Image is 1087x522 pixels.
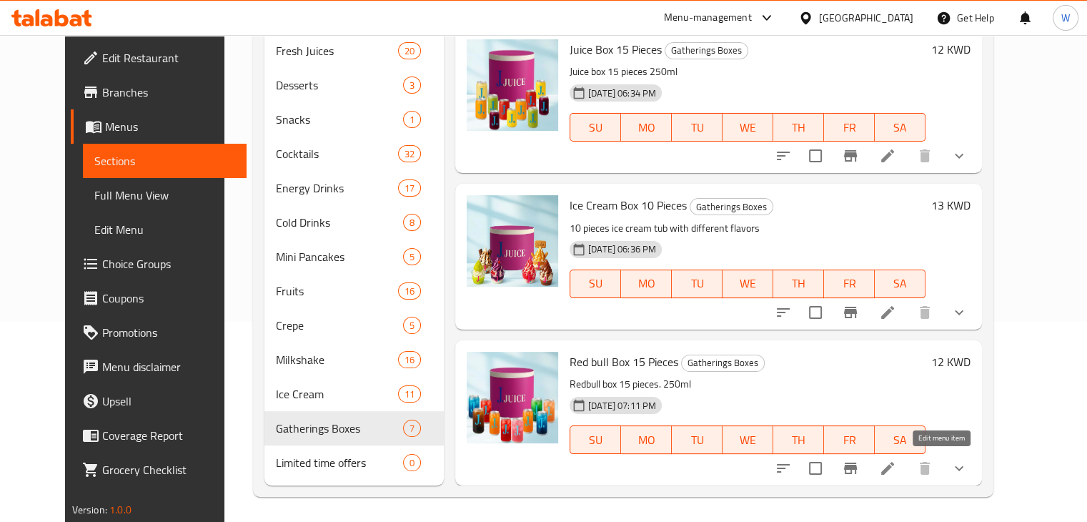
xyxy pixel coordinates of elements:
button: SA [875,425,925,454]
span: Snacks [276,111,403,128]
span: W [1061,10,1070,26]
span: SU [576,430,615,450]
span: FR [830,273,869,294]
button: Branch-specific-item [833,139,868,173]
a: Edit menu item [879,147,896,164]
button: Branch-specific-item [833,451,868,486]
button: WE [723,425,773,454]
div: Gatherings Boxes7 [264,411,444,445]
a: Choice Groups [71,247,247,281]
span: Version: [72,501,107,519]
div: items [403,77,421,94]
span: TH [779,430,818,450]
h6: 12 KWD [931,39,971,59]
span: TU [677,117,717,138]
nav: Menu sections [264,28,444,486]
span: Cold Drinks [276,214,403,231]
span: [DATE] 06:36 PM [582,242,662,256]
a: Coverage Report [71,418,247,453]
button: SU [570,425,621,454]
span: SA [880,117,920,138]
span: 20 [399,44,420,58]
div: items [398,282,421,300]
div: items [398,42,421,59]
button: TH [773,113,824,142]
span: Coupons [102,290,235,307]
button: show more [942,451,976,486]
span: Branches [102,84,235,101]
a: Full Menu View [83,178,247,212]
button: sort-choices [766,295,800,330]
button: TU [672,425,723,454]
a: Edit Menu [83,212,247,247]
div: Cold Drinks8 [264,205,444,240]
a: Branches [71,75,247,109]
span: 1 [404,113,420,127]
span: Energy Drinks [276,179,398,197]
span: Fruits [276,282,398,300]
svg: Show Choices [950,147,968,164]
h6: 12 KWD [931,352,971,372]
span: TH [779,117,818,138]
span: [DATE] 06:34 PM [582,87,662,100]
span: Gatherings Boxes [682,355,764,371]
button: MO [621,425,672,454]
a: Coupons [71,281,247,315]
div: Gatherings Boxes [690,198,773,215]
button: delete [908,295,942,330]
button: TH [773,270,824,298]
span: Limited time offers [276,454,403,471]
div: items [398,179,421,197]
span: Desserts [276,77,403,94]
p: Redbull box 15 pieces. 250ml [570,375,925,393]
span: Edit Menu [94,221,235,238]
span: 5 [404,250,420,264]
span: Crepe [276,317,403,334]
span: 0 [404,456,420,470]
span: Milkshake [276,351,398,368]
div: items [398,145,421,162]
button: SA [875,270,925,298]
a: Edit Restaurant [71,41,247,75]
div: items [403,454,421,471]
button: sort-choices [766,139,800,173]
span: Edit Restaurant [102,49,235,67]
span: Menu disclaimer [102,358,235,375]
a: Menu disclaimer [71,350,247,384]
button: MO [621,270,672,298]
img: Red bull Box 15 Pieces [467,352,558,443]
div: items [403,420,421,437]
button: TH [773,425,824,454]
a: Upsell [71,384,247,418]
span: Gatherings Boxes [276,420,403,437]
span: Select to update [800,453,830,483]
div: [GEOGRAPHIC_DATA] [819,10,913,26]
span: 11 [399,388,420,401]
div: Ice Cream11 [264,377,444,411]
span: MO [627,117,666,138]
a: Sections [83,144,247,178]
div: items [403,214,421,231]
div: Desserts3 [264,68,444,102]
div: Milkshake16 [264,343,444,377]
button: FR [824,113,875,142]
div: items [398,351,421,368]
button: TU [672,270,723,298]
span: Grocery Checklist [102,461,235,478]
span: SA [880,430,920,450]
div: Fresh Juices [276,42,398,59]
button: delete [908,451,942,486]
a: Edit menu item [879,304,896,321]
span: 16 [399,353,420,367]
span: WE [728,117,768,138]
div: Ice Cream [276,385,398,403]
div: Cocktails [276,145,398,162]
img: Juice Box 15 Pieces [467,39,558,131]
span: 32 [399,147,420,161]
span: SA [880,273,920,294]
button: WE [723,113,773,142]
button: show more [942,295,976,330]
